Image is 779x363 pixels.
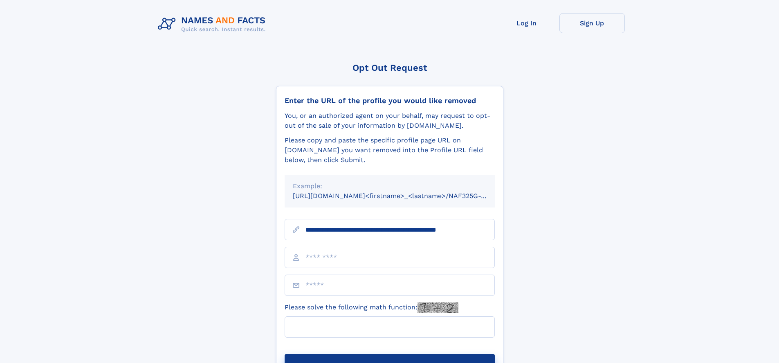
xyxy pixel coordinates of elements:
[293,181,487,191] div: Example:
[276,63,503,73] div: Opt Out Request
[285,111,495,131] div: You, or an authorized agent on your behalf, may request to opt-out of the sale of your informatio...
[285,96,495,105] div: Enter the URL of the profile you would like removed
[285,302,458,313] label: Please solve the following math function:
[559,13,625,33] a: Sign Up
[285,135,495,165] div: Please copy and paste the specific profile page URL on [DOMAIN_NAME] you want removed into the Pr...
[494,13,559,33] a: Log In
[293,192,510,200] small: [URL][DOMAIN_NAME]<firstname>_<lastname>/NAF325G-xxxxxxxx
[155,13,272,35] img: Logo Names and Facts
